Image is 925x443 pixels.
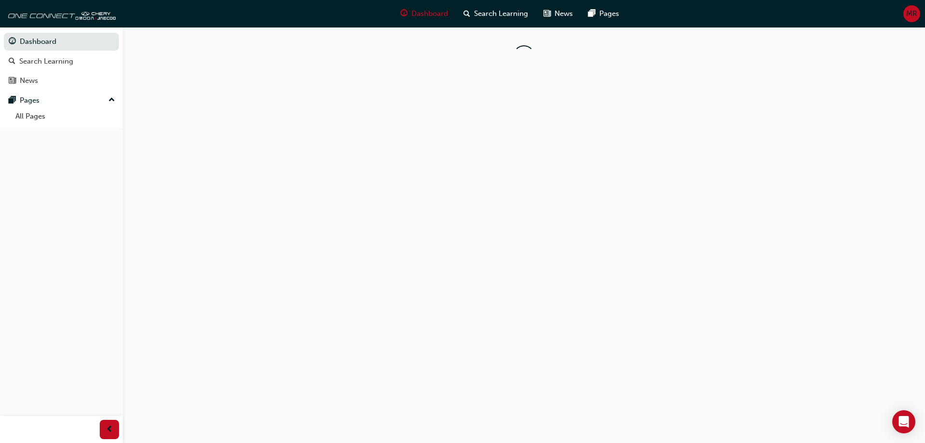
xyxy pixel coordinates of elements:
[536,4,581,24] a: news-iconNews
[599,8,619,19] span: Pages
[4,53,119,70] a: Search Learning
[4,31,119,92] button: DashboardSearch LearningNews
[892,410,915,433] div: Open Intercom Messenger
[4,72,119,90] a: News
[19,56,73,67] div: Search Learning
[411,8,448,19] span: Dashboard
[903,5,920,22] button: MR
[20,95,40,106] div: Pages
[400,8,408,20] span: guage-icon
[9,38,16,46] span: guage-icon
[108,94,115,107] span: up-icon
[5,4,116,23] img: oneconnect
[463,8,470,20] span: search-icon
[9,57,15,66] span: search-icon
[4,92,119,109] button: Pages
[9,96,16,105] span: pages-icon
[456,4,536,24] a: search-iconSearch Learning
[543,8,551,20] span: news-icon
[20,75,38,86] div: News
[474,8,528,19] span: Search Learning
[393,4,456,24] a: guage-iconDashboard
[4,33,119,51] a: Dashboard
[106,424,113,436] span: prev-icon
[906,8,917,19] span: MR
[9,77,16,85] span: news-icon
[581,4,627,24] a: pages-iconPages
[12,109,119,124] a: All Pages
[555,8,573,19] span: News
[588,8,595,20] span: pages-icon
